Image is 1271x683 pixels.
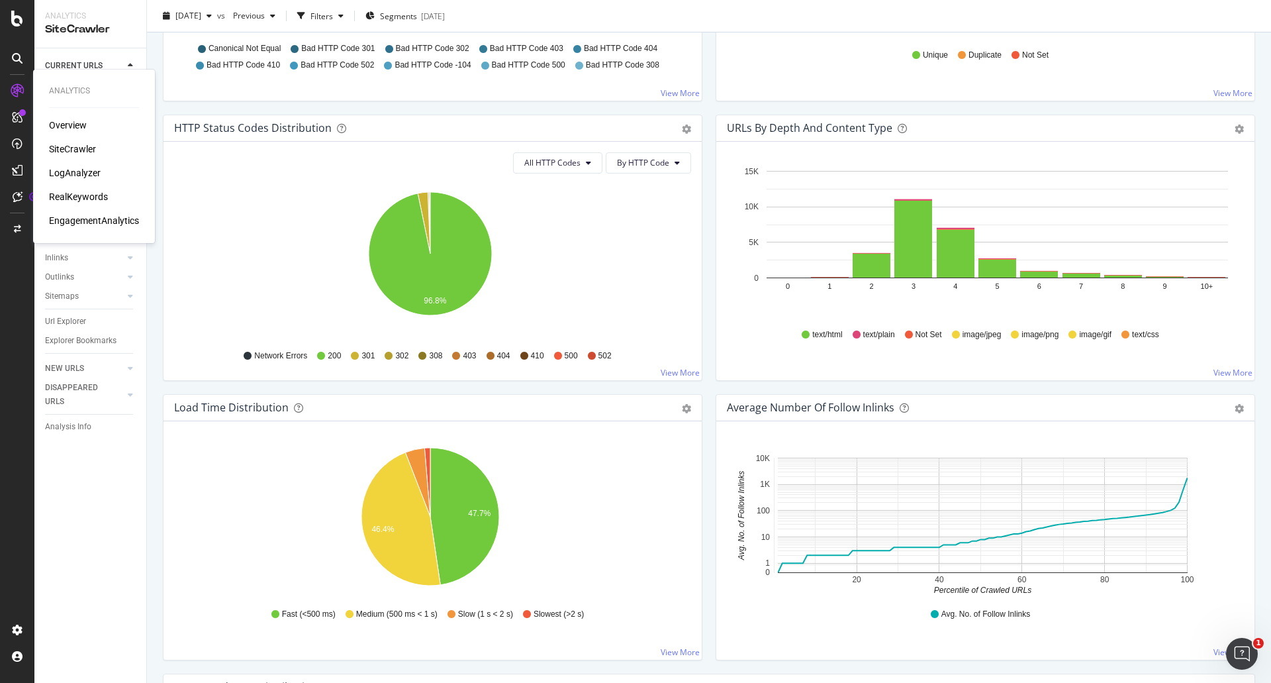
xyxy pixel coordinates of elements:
a: Outlinks [45,270,124,284]
span: Unique [923,50,948,61]
div: URLs by Depth and Content Type [727,121,892,134]
a: RealKeywords [49,190,108,203]
text: 1 [765,558,770,568]
div: SiteCrawler [45,22,136,37]
div: Analytics [45,11,136,22]
span: image/gif [1079,329,1111,341]
div: gear [1235,404,1244,413]
span: 403 [463,350,476,362]
text: 20 [852,575,861,584]
text: 100 [1180,575,1194,584]
div: Analytics [49,85,139,97]
text: 2 [870,282,874,290]
a: View More [661,647,700,658]
button: All HTTP Codes [513,152,602,174]
div: gear [682,404,691,413]
button: [DATE] [158,5,217,26]
text: 40% [955,25,970,34]
a: NEW URLS [45,362,124,376]
div: Tooltip anchor [28,191,40,203]
text: 10K [756,454,770,463]
text: 5K [749,238,759,247]
text: 3 [912,282,916,290]
span: Bad HTTP Code 404 [584,43,657,54]
text: 4 [953,282,957,290]
text: 96.8% [424,296,446,305]
div: [DATE] [421,10,445,21]
text: 0 [765,568,770,577]
button: By HTTP Code [606,152,691,174]
text: Percentile of Crawled URLs [934,586,1031,595]
span: By HTTP Code [617,157,669,168]
a: Inlinks [45,251,124,265]
a: View More [661,87,700,99]
div: Outlinks [45,270,74,284]
a: CURRENT URLS [45,59,124,73]
div: Average Number of Follow Inlinks [727,401,894,414]
a: Analysis Info [45,420,137,434]
a: View More [1213,87,1252,99]
span: Slow (1 s < 2 s) [458,609,513,620]
span: Avg. No. of Follow Inlinks [941,609,1031,620]
span: Fast (<500 ms) [282,609,336,620]
text: 9 [1163,282,1167,290]
a: Url Explorer [45,315,137,329]
svg: A chart. [174,184,686,338]
a: Explorer Bookmarks [45,334,137,348]
text: 40 [935,575,944,584]
div: gear [1235,125,1244,134]
text: 1K [760,480,770,489]
span: Medium (500 ms < 1 s) [356,609,438,620]
span: Bad HTTP Code 500 [492,60,565,71]
svg: A chart. [174,443,686,596]
span: text/plain [863,329,895,341]
div: Analysis Info [45,420,91,434]
span: image/jpeg [963,329,1002,341]
svg: A chart. [727,443,1239,596]
span: 308 [429,350,442,362]
button: Previous [228,5,281,26]
text: 100% [1213,25,1234,34]
span: Network Errors [254,350,307,362]
span: 502 [598,350,612,362]
span: Bad HTTP Code 410 [207,60,280,71]
span: Not Set [1022,50,1049,61]
div: Filters [310,10,333,21]
span: text/html [812,329,842,341]
text: 10+ [1201,282,1213,290]
span: All HTTP Codes [524,157,581,168]
text: 7 [1079,282,1083,290]
text: 0 [786,282,790,290]
text: 60% [1042,25,1058,34]
span: 200 [328,350,341,362]
a: DISAPPEARED URLS [45,381,124,409]
span: Segments [380,10,417,21]
span: Bad HTTP Code 301 [301,43,375,54]
text: 15K [745,167,759,176]
text: 80 [1100,575,1109,584]
text: 5 [995,282,999,290]
a: View More [1213,367,1252,378]
div: DISAPPEARED URLS [45,381,112,409]
button: Segments[DATE] [360,5,450,26]
iframe: Intercom live chat [1226,638,1258,670]
a: Overview [49,119,87,132]
text: 100 [757,506,770,515]
text: 6 [1037,282,1041,290]
a: EngagementAnalytics [49,214,139,227]
span: Canonical Not Equal [209,43,281,54]
span: image/png [1021,329,1059,341]
span: Bad HTTP Code 302 [396,43,469,54]
span: 2025 Sep. 7th [175,10,201,21]
span: text/css [1132,329,1159,341]
text: 10 [761,533,771,542]
text: 60 [1017,575,1027,584]
text: 10K [745,202,759,211]
div: Sitemaps [45,289,79,303]
text: 1 [827,282,831,290]
div: A chart. [727,163,1239,317]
